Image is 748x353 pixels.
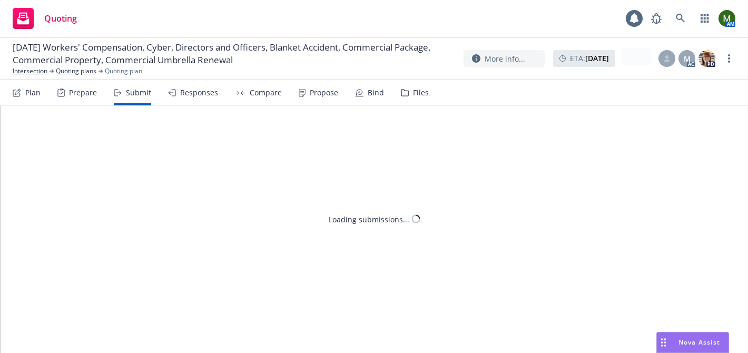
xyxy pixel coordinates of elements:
[44,14,77,23] span: Quoting
[657,332,670,352] div: Drag to move
[25,89,41,97] div: Plan
[413,89,429,97] div: Files
[69,89,97,97] div: Prepare
[678,338,720,347] span: Nova Assist
[656,332,729,353] button: Nova Assist
[719,10,735,27] img: photo
[13,66,47,76] a: Intersection
[329,213,409,224] div: Loading submissions...
[698,50,715,67] img: photo
[646,8,667,29] a: Report a Bug
[126,89,151,97] div: Submit
[8,4,81,33] a: Quoting
[570,53,609,64] span: ETA :
[684,53,691,64] span: M
[368,89,384,97] div: Bind
[105,66,142,76] span: Quoting plan
[180,89,218,97] div: Responses
[694,8,715,29] a: Switch app
[485,53,525,64] span: More info...
[56,66,96,76] a: Quoting plans
[310,89,338,97] div: Propose
[670,8,691,29] a: Search
[585,53,609,63] strong: [DATE]
[13,41,455,66] span: [DATE] Workers' Compensation, Cyber, Directors and Officers, Blanket Accident, Commercial Package...
[723,52,735,65] a: more
[250,89,282,97] div: Compare
[464,50,545,67] button: More info...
